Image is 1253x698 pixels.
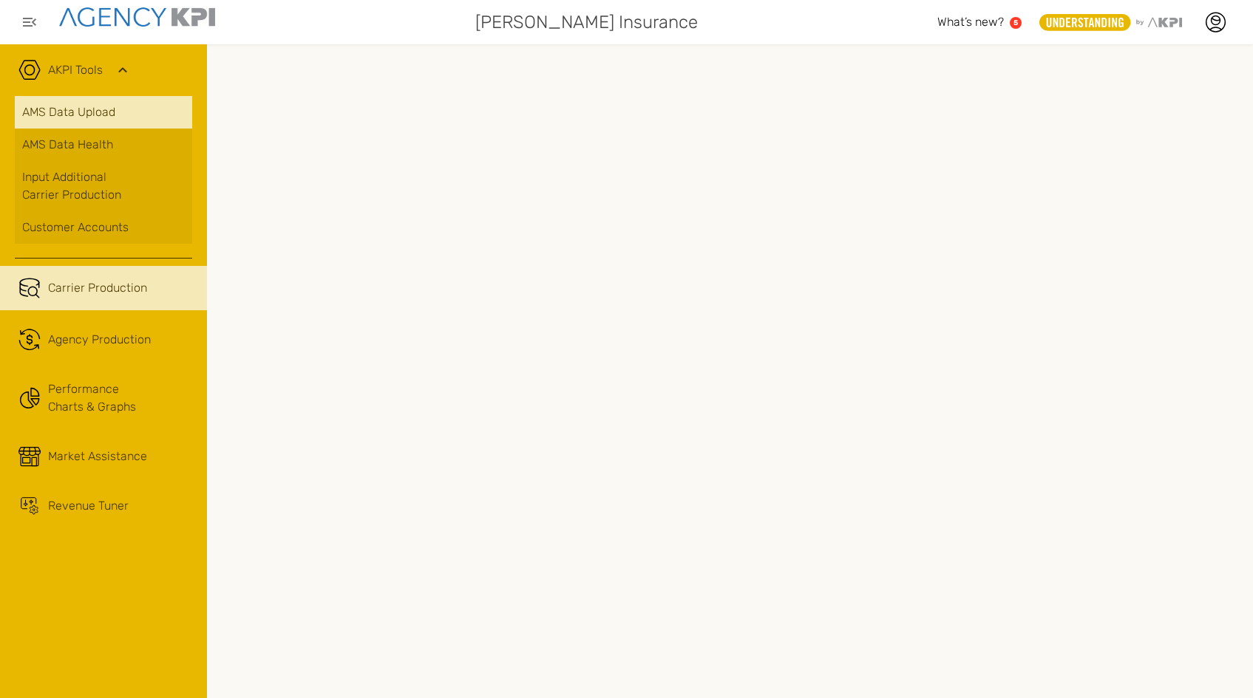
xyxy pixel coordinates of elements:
a: AKPI Tools [48,61,103,79]
a: Customer Accounts [15,211,192,244]
span: Market Assistance [48,448,147,465]
a: 5 [1010,17,1022,29]
span: What’s new? [937,15,1004,29]
text: 5 [1013,18,1018,27]
span: Carrier Production [48,279,147,297]
div: Customer Accounts [22,219,185,236]
span: AMS Data Health [22,136,113,154]
a: AMS Data Health [15,129,192,161]
a: Input AdditionalCarrier Production [15,161,192,211]
span: Revenue Tuner [48,497,129,515]
span: Agency Production [48,331,151,349]
span: [PERSON_NAME] Insurance [475,9,698,35]
img: agencykpi-logo-550x69-2d9e3fa8.png [59,7,215,27]
a: AMS Data Upload [15,96,192,129]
